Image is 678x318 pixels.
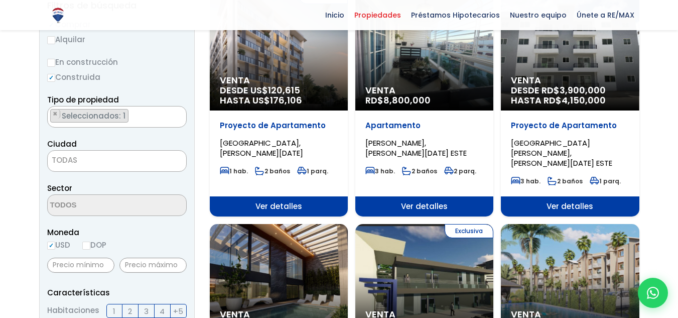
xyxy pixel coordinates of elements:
span: 2 baños [402,167,437,175]
span: 4 [160,305,165,317]
span: 3,900,000 [560,84,606,96]
span: HASTA US$ [220,95,338,105]
span: 1 [113,305,115,317]
span: Exclusiva [445,224,493,238]
span: DESDE RD$ [511,85,629,105]
span: Propiedades [349,8,406,23]
p: Características [47,286,187,299]
span: Ver detalles [210,196,348,217]
label: En construcción [47,56,187,68]
textarea: Search [48,195,145,217]
span: DESDE US$ [220,85,338,105]
span: 120,615 [268,84,300,96]
input: DOP [82,242,90,250]
span: Nuestro equipo [505,8,572,23]
span: Venta [220,75,338,85]
label: DOP [82,239,106,251]
label: Construida [47,71,187,83]
span: Sector [47,183,72,193]
button: Remove item [51,110,60,119]
span: Inicio [320,8,349,23]
span: 1 parq. [590,177,621,185]
span: 176,106 [270,94,302,107]
span: Ver detalles [501,196,639,217]
span: Tipo de propiedad [47,94,119,105]
span: × [176,110,181,119]
span: HASTA RD$ [511,95,629,105]
label: USD [47,239,70,251]
span: [GEOGRAPHIC_DATA][PERSON_NAME], [PERSON_NAME][DATE] ESTE [511,138,612,168]
span: × [53,110,58,119]
button: Remove all items [175,109,181,119]
span: Préstamos Hipotecarios [406,8,505,23]
input: Alquilar [47,36,55,44]
span: 2 baños [548,177,583,185]
p: Apartamento [365,121,483,131]
span: 3 hab. [511,177,540,185]
span: +5 [173,305,183,317]
span: Ciudad [47,139,77,149]
p: Proyecto de Apartamento [511,121,629,131]
span: [GEOGRAPHIC_DATA], [PERSON_NAME][DATE] [220,138,303,158]
label: Alquilar [47,33,187,46]
span: TODAS [47,150,187,172]
span: [PERSON_NAME], [PERSON_NAME][DATE] ESTE [365,138,467,158]
span: Venta [511,75,629,85]
textarea: Search [48,107,53,128]
span: 4,150,000 [562,94,606,107]
span: 2 parq. [444,167,476,175]
span: Venta [365,85,483,95]
span: Moneda [47,226,187,239]
span: TODAS [48,153,186,167]
span: Seleccionados: 1 [61,111,128,121]
input: Construida [47,74,55,82]
p: Proyecto de Apartamento [220,121,338,131]
span: 1 hab. [220,167,248,175]
span: 8,800,000 [383,94,431,107]
span: 1 parq. [297,167,328,175]
span: TODAS [52,155,77,165]
li: CASA [50,109,128,123]
img: Logo de REMAX [49,7,67,24]
span: 2 [128,305,132,317]
span: 3 [144,305,149,317]
span: Ver detalles [355,196,493,217]
input: USD [47,242,55,250]
span: 3 hab. [365,167,395,175]
span: 2 baños [255,167,290,175]
span: Únete a RE/MAX [572,8,639,23]
span: RD$ [365,94,431,107]
input: En construcción [47,59,55,67]
input: Precio máximo [119,258,187,273]
input: Precio mínimo [47,258,114,273]
span: Habitaciones [47,304,99,318]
